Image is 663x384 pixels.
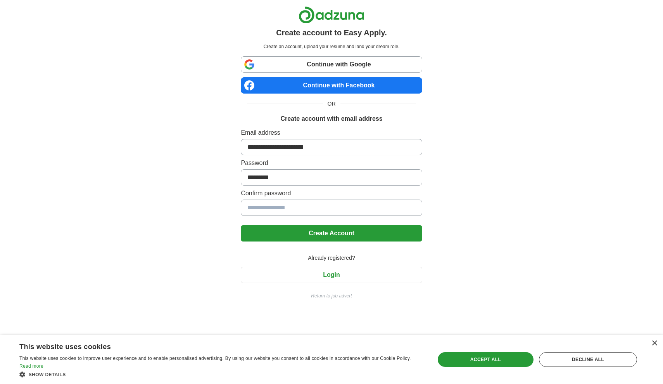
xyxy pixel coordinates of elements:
[276,27,387,38] h1: Create account to Easy Apply.
[241,271,422,278] a: Login
[19,363,43,369] a: Read more, opens a new window
[651,341,657,346] div: Close
[241,189,422,198] label: Confirm password
[241,292,422,299] a: Return to job advert
[19,370,423,378] div: Show details
[19,356,411,361] span: This website uses cookies to improve user experience and to enable personalised advertising. By u...
[323,100,340,108] span: OR
[241,225,422,242] button: Create Account
[241,158,422,168] label: Password
[241,128,422,137] label: Email address
[241,267,422,283] button: Login
[241,56,422,73] a: Continue with Google
[299,6,364,24] img: Adzuna logo
[29,372,66,377] span: Show details
[438,352,534,367] div: Accept all
[19,340,403,351] div: This website uses cookies
[241,77,422,94] a: Continue with Facebook
[303,254,359,262] span: Already registered?
[539,352,637,367] div: Decline all
[280,114,382,123] h1: Create account with email address
[242,43,420,50] p: Create an account, upload your resume and land your dream role.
